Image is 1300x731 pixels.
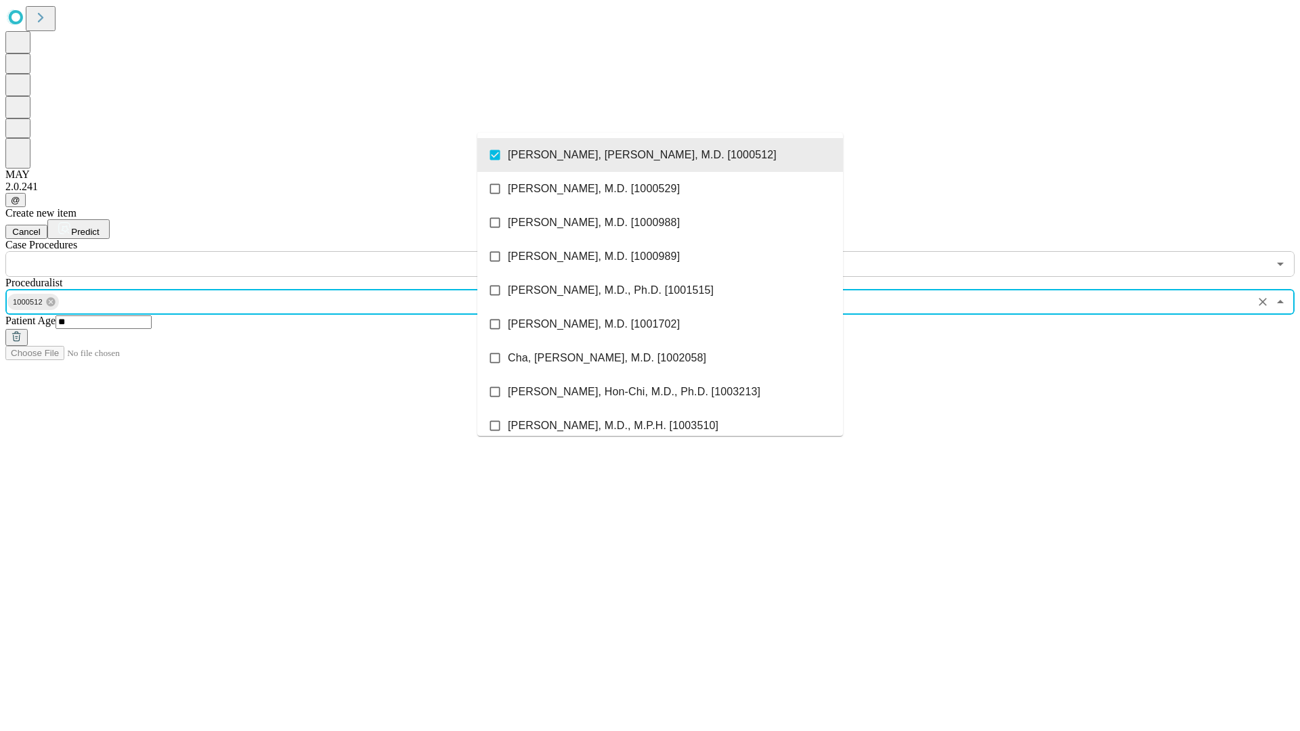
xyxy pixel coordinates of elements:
[5,169,1295,181] div: MAY
[508,418,718,434] span: [PERSON_NAME], M.D., M.P.H. [1003510]
[7,294,59,310] div: 1000512
[5,315,56,326] span: Patient Age
[1271,292,1290,311] button: Close
[5,193,26,207] button: @
[7,294,48,310] span: 1000512
[508,181,680,197] span: [PERSON_NAME], M.D. [1000529]
[5,225,47,239] button: Cancel
[508,147,777,163] span: [PERSON_NAME], [PERSON_NAME], M.D. [1000512]
[508,350,706,366] span: Cha, [PERSON_NAME], M.D. [1002058]
[5,207,77,219] span: Create new item
[5,239,77,250] span: Scheduled Procedure
[5,181,1295,193] div: 2.0.241
[1253,292,1272,311] button: Clear
[71,227,99,237] span: Predict
[508,248,680,265] span: [PERSON_NAME], M.D. [1000989]
[12,227,41,237] span: Cancel
[11,195,20,205] span: @
[508,316,680,332] span: [PERSON_NAME], M.D. [1001702]
[47,219,110,239] button: Predict
[508,282,714,298] span: [PERSON_NAME], M.D., Ph.D. [1001515]
[508,215,680,231] span: [PERSON_NAME], M.D. [1000988]
[5,277,62,288] span: Proceduralist
[1271,254,1290,273] button: Open
[508,384,760,400] span: [PERSON_NAME], Hon-Chi, M.D., Ph.D. [1003213]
